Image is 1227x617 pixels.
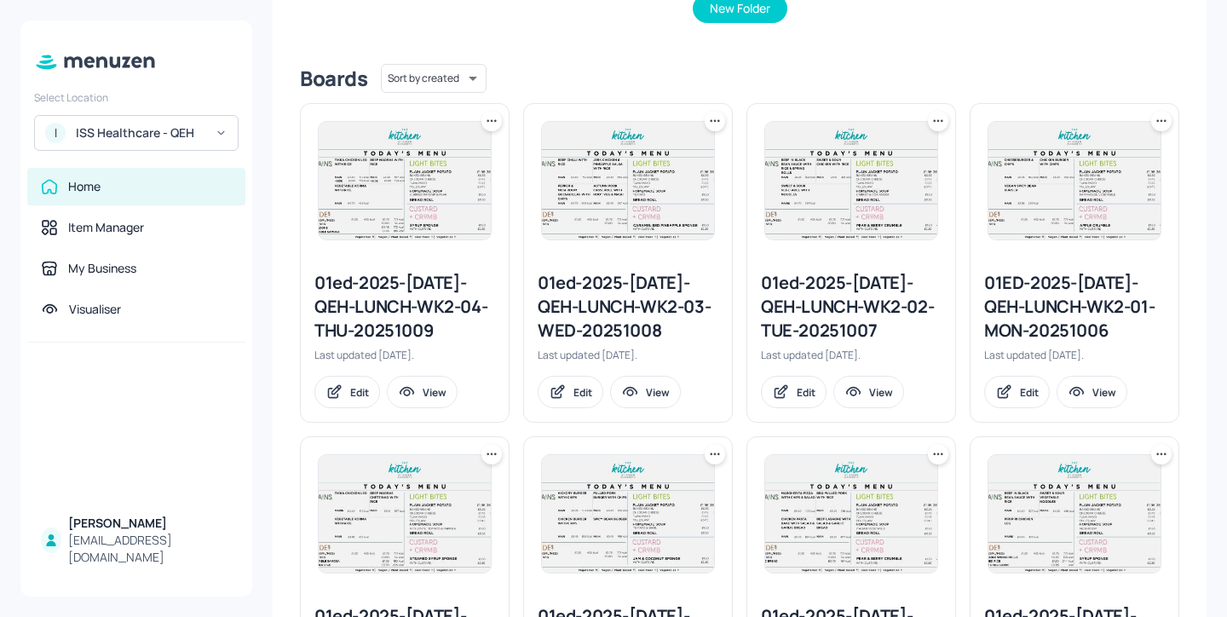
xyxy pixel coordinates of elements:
[573,385,592,400] div: Edit
[765,122,937,239] img: 2025-10-07-17598283131297of8ejhg79e.jpeg
[797,385,815,400] div: Edit
[984,348,1165,362] div: Last updated [DATE].
[68,532,232,566] div: [EMAIL_ADDRESS][DOMAIN_NAME]
[314,348,495,362] div: Last updated [DATE].
[988,455,1161,573] img: 2025-09-08-17573293814898g75fdtix9e.jpeg
[761,348,942,362] div: Last updated [DATE].
[761,271,942,343] div: 01ed-2025-[DATE]-QEH-LUNCH-WK2-02-TUE-20251007
[34,90,239,105] div: Select Location
[350,385,369,400] div: Edit
[538,348,718,362] div: Last updated [DATE].
[542,122,714,239] img: 2025-10-08-17599148844649qqvgchpvhd.jpeg
[1020,385,1039,400] div: Edit
[869,385,893,400] div: View
[988,122,1161,239] img: 2025-10-06-1759743101229uwfbi99ew6b.jpeg
[542,455,714,573] img: 2025-09-10-1757495533746lzmolzfrzzl.jpeg
[68,260,136,277] div: My Business
[646,385,670,400] div: View
[538,271,718,343] div: 01ed-2025-[DATE]-QEH-LUNCH-WK2-03-WED-20251008
[300,65,367,92] div: Boards
[68,219,144,236] div: Item Manager
[984,271,1165,343] div: 01ED-2025-[DATE]-QEH-LUNCH-WK2-01-MON-20251006
[765,455,937,573] img: 2025-09-09-1757413608095wg24na26y48.jpeg
[1092,385,1116,400] div: View
[45,123,66,143] div: I
[68,515,232,532] div: [PERSON_NAME]
[314,271,495,343] div: 01ed-2025-[DATE]-QEH-LUNCH-WK2-04-THU-20251009
[423,385,446,400] div: View
[319,122,491,239] img: 2025-10-09-1759999980613ukkl7g91eea.jpeg
[76,124,204,141] div: ISS Healthcare - QEH
[319,455,491,573] img: 2025-09-11-17575860723511yzjc86ftop.jpeg
[69,301,121,318] div: Visualiser
[381,61,487,95] div: Sort by created
[68,178,101,195] div: Home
